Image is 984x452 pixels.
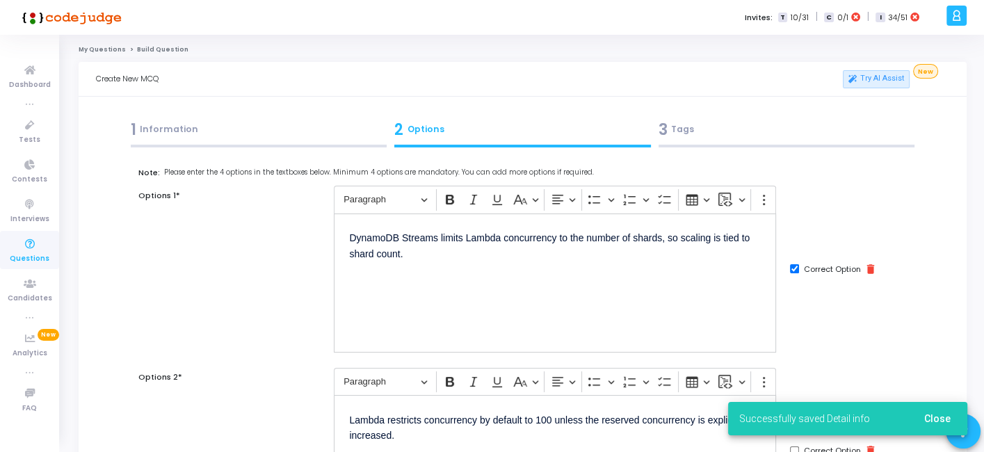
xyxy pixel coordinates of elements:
div: Options [394,118,651,141]
span: Paragraph [344,191,416,208]
span: T [778,13,787,23]
span: Candidates [8,293,52,305]
span: Close [924,413,951,424]
span: Interviews [10,213,49,225]
button: Paragraph [337,371,433,393]
div: Create New MCQ [96,62,523,96]
a: My Questions [79,45,126,54]
span: Build Question [137,45,188,54]
span: I [876,13,885,23]
span: 0/1 [837,12,848,24]
p: DynamoDB Streams limits Lambda concurrency to the number of shards, so scaling is tied to shard c... [349,229,761,262]
label: Note: [138,167,889,179]
span: Analytics [13,348,47,360]
label: Options 2* [138,371,182,383]
nav: breadcrumb [79,45,967,54]
a: 1Information [127,114,391,152]
span: New [38,329,59,341]
span: Contests [12,174,47,186]
span: | [815,10,817,24]
span: Dashboard [9,79,51,91]
span: C [824,13,833,23]
span: Successfully saved Detail info [739,412,870,426]
span: 2 [394,118,403,141]
a: Try AI Assist [843,70,910,88]
span: New [913,64,937,79]
img: logo [17,3,122,31]
label: Invites: [745,12,773,24]
span: Please enter the 4 options in the textboxes below. Minimum 4 options are mandatory. You can add m... [164,168,594,178]
div: Editor toolbar [334,368,776,395]
a: 2Options [391,114,655,152]
button: Paragraph [337,189,433,211]
span: 10/31 [790,12,808,24]
label: Options 1* [138,190,180,202]
div: Information [131,118,387,141]
label: Correct Option [803,264,860,275]
i: delete [864,263,877,275]
div: Tags [659,118,915,141]
p: Lambda restricts concurrency by default to 100 unless the reserved concurrency is explicitly incr... [349,410,761,444]
a: 3Tags [654,114,919,152]
button: Close [913,406,962,431]
span: 1 [131,118,136,141]
div: Editor toolbar [334,186,776,213]
span: 34/51 [888,12,908,24]
span: 3 [659,118,668,141]
span: Paragraph [344,373,416,390]
span: FAQ [22,403,37,414]
span: Tests [19,134,40,146]
span: Questions [10,253,49,265]
span: | [866,10,869,24]
div: Editor editing area: main [334,213,776,353]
